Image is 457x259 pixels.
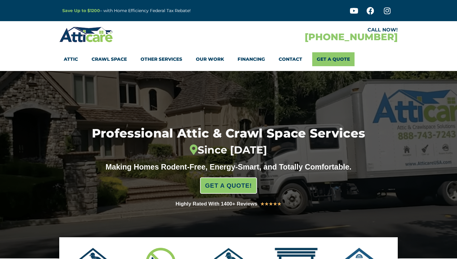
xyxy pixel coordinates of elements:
[228,28,398,32] div: CALL NOW!
[264,200,269,208] i: ★
[92,52,127,66] a: Crawl Space
[260,200,281,208] div: 5/5
[277,200,281,208] i: ★
[273,200,277,208] i: ★
[64,52,78,66] a: Attic
[176,200,258,208] div: Highly Rated With 1400+ Reviews
[64,127,393,156] h1: Professional Attic & Crawl Space Services
[62,7,258,14] p: – with Home Efficiency Federal Tax Rebate!
[279,52,302,66] a: Contact
[269,200,273,208] i: ★
[62,8,100,13] a: Save Up to $1200
[64,144,393,156] div: Since [DATE]
[238,52,265,66] a: Financing
[141,52,182,66] a: Other Services
[200,177,257,194] a: GET A QUOTE!
[205,180,252,192] span: GET A QUOTE!
[64,52,393,66] nav: Menu
[260,200,264,208] i: ★
[196,52,224,66] a: Our Work
[94,162,363,171] div: Making Homes Rodent-Free, Energy-Smart, and Totally Comfortable.
[312,52,355,66] a: Get A Quote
